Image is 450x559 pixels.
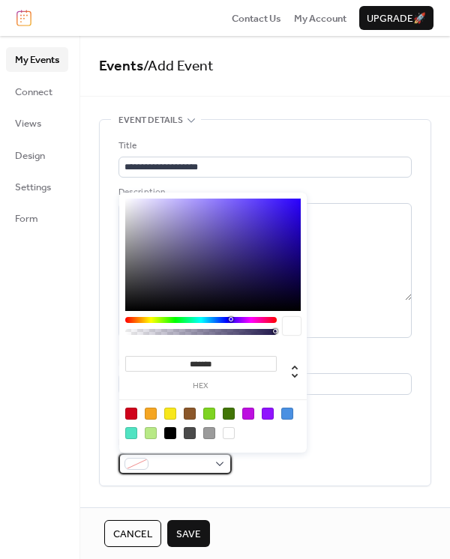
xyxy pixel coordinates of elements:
button: Save [167,520,210,547]
div: #417505 [223,408,235,420]
span: / Add Event [143,52,214,80]
div: Title [118,139,409,154]
a: My Account [294,10,346,25]
span: Save [176,527,201,542]
a: Settings [6,175,68,199]
div: Description [118,185,409,200]
span: Event details [118,113,183,128]
a: Events [99,52,143,80]
span: Form [15,211,38,226]
div: #D0021B [125,408,137,420]
button: Upgrade🚀 [359,6,433,30]
a: Contact Us [232,10,281,25]
div: #9B9B9B [203,427,215,439]
span: Views [15,116,41,131]
span: Cancel [113,527,152,542]
div: #7ED321 [203,408,215,420]
div: #FFFFFF [223,427,235,439]
div: #F5A623 [145,408,157,420]
a: Form [6,206,68,230]
div: #4A90E2 [281,408,293,420]
span: Connect [15,85,52,100]
span: Design [15,148,45,163]
img: logo [16,10,31,26]
a: Connect [6,79,68,103]
label: hex [125,382,277,390]
div: #8B572A [184,408,196,420]
span: Contact Us [232,11,281,26]
a: Design [6,143,68,167]
span: My Events [15,52,59,67]
div: #50E3C2 [125,427,137,439]
div: #000000 [164,427,176,439]
button: Cancel [104,520,161,547]
div: #BD10E0 [242,408,254,420]
div: #4A4A4A [184,427,196,439]
a: Views [6,111,68,135]
span: My Account [294,11,346,26]
span: Upgrade 🚀 [367,11,426,26]
span: Date and time [118,504,182,519]
div: #9013FE [262,408,274,420]
span: Settings [15,180,51,195]
div: #F8E71C [164,408,176,420]
a: My Events [6,47,68,71]
div: #B8E986 [145,427,157,439]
